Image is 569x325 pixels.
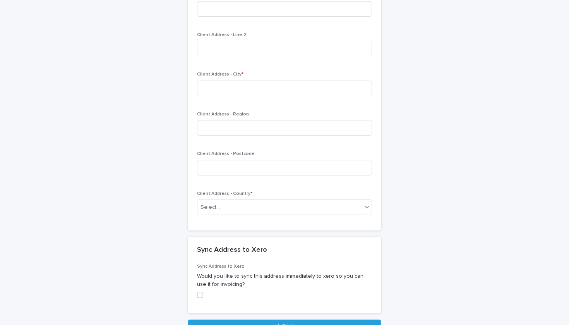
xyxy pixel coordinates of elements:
[197,246,267,254] h2: Sync Address to Xero
[197,33,247,37] span: Client Address - Line 2
[197,264,245,269] span: Sync Address to Xero
[197,191,252,196] span: Client Address - Country
[197,72,243,77] span: Client Address - City
[197,151,255,156] span: Client Address - Postcode
[197,112,249,117] span: Client Address - Region
[197,272,372,289] p: Would you like to sync this address immediately to xero so you can use it for invoicing?
[201,203,220,212] div: Select...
